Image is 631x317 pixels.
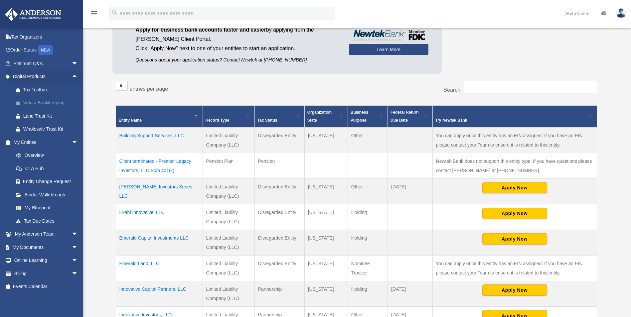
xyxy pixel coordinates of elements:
td: Holding [348,204,388,230]
span: Record Type [206,118,230,123]
th: Federal Return Due Date: Activate to sort [388,105,432,127]
div: NEW [38,45,53,55]
td: Disregarded Entity [254,204,304,230]
td: Holding [348,230,388,255]
th: Try Newtek Bank : Activate to sort [432,105,597,127]
span: Federal Return Due Date [391,110,419,123]
a: Tax Due Dates [9,214,85,228]
a: Tax Organizers [5,30,88,44]
td: Limited Liability Company (LLC) [203,281,254,306]
td: Limited Liability Company (LLC) [203,127,254,153]
a: CTA Hub [9,162,85,175]
td: [US_STATE] [304,230,348,255]
td: Other [348,178,388,204]
th: Record Type: Activate to sort [203,105,254,127]
th: Organization State: Activate to sort [304,105,348,127]
td: [US_STATE] [304,204,348,230]
span: Organization State [307,110,332,123]
button: Apply Now [482,233,547,245]
td: Nominee Trustee [348,255,388,281]
a: Digital Productsarrow_drop_up [5,70,88,83]
a: Tax Toolbox [9,83,88,96]
td: Ekahi Innovative, LLC [116,204,203,230]
span: arrow_drop_up [72,70,85,84]
a: Wholesale Trust Kit [9,123,88,136]
td: You can apply once this entity has an EIN assigned. If you have an EIN please contact your Team t... [432,255,597,281]
span: Apply for business bank accounts faster and easier [136,27,266,33]
a: My Documentsarrow_drop_down [5,241,88,254]
td: [US_STATE] [304,281,348,306]
td: Pension Plan [203,153,254,178]
td: Limited Liability Company (LLC) [203,230,254,255]
span: arrow_drop_down [72,57,85,70]
td: Limited Liability Company (LLC) [203,178,254,204]
a: My Entitiesarrow_drop_down [5,136,85,149]
span: arrow_drop_down [72,228,85,241]
div: Land Trust Kit [23,112,80,120]
td: Pension [254,153,304,178]
td: [DATE] [388,281,432,306]
span: arrow_drop_down [72,267,85,280]
td: Newtek Bank does not support this entity type. If you have questions please contact [PERSON_NAME]... [432,153,597,178]
td: Partnership [254,281,304,306]
td: [US_STATE] [304,127,348,153]
td: Disregarded Entity [254,178,304,204]
td: Holding [348,281,388,306]
div: Virtual Bookkeeping [23,99,80,107]
a: My Anderson Teamarrow_drop_down [5,228,88,241]
td: [US_STATE] [304,255,348,281]
span: Business Purpose [351,110,368,123]
i: menu [90,9,98,17]
i: search [111,9,118,16]
td: [US_STATE] [304,178,348,204]
span: arrow_drop_down [72,241,85,254]
span: Entity Name [119,118,142,123]
th: Business Purpose: Activate to sort [348,105,388,127]
td: Disregarded Entity [254,127,304,153]
p: by applying from the [PERSON_NAME] Client Portal. [136,25,339,44]
span: Tax Status [257,118,277,123]
td: [DATE] [388,178,432,204]
td: Innovative Capital Partners, LLC [116,281,203,306]
a: Billingarrow_drop_down [5,267,88,280]
span: arrow_drop_down [72,136,85,149]
td: Limited Liability Company (LLC) [203,204,254,230]
a: menu [90,12,98,17]
a: Events Calendar [5,280,88,293]
div: Tax Toolbox [23,86,80,94]
a: Online Learningarrow_drop_down [5,254,88,267]
p: Questions about your application status? Contact Newtek at [PHONE_NUMBER] [136,56,339,64]
a: Learn More [349,44,428,55]
td: You can apply once this entity has an EIN assigned. If you have an EIN please contact your Team t... [432,127,597,153]
button: Apply Now [482,208,547,219]
a: Entity Change Request [9,175,85,188]
th: Tax Status: Activate to sort [254,105,304,127]
p: Click "Apply Now" next to one of your entities to start an application. [136,44,339,53]
td: [PERSON_NAME] Investors Series LLC [116,178,203,204]
div: Try Newtek Bank [435,116,587,124]
label: entries per page [130,86,168,92]
td: Disregarded Entity [254,255,304,281]
img: Anderson Advisors Platinum Portal [3,8,63,21]
a: My Blueprint [9,201,85,215]
div: Wholesale Trust Kit [23,125,80,133]
a: Virtual Bookkeeping [9,96,88,110]
a: Binder Walkthrough [9,188,85,201]
td: Limited Liability Company (LLC) [203,255,254,281]
span: arrow_drop_down [72,254,85,267]
img: NewtekBankLogoSM.png [352,30,425,41]
button: Apply Now [482,182,547,193]
td: Emerald Capital Investments LLC [116,230,203,255]
td: Other [348,127,388,153]
td: Disregarded Entity [254,230,304,255]
button: Apply Now [482,284,547,296]
label: Search: [443,87,462,93]
a: Order StatusNEW [5,44,88,57]
td: Building Support Services, LLC [116,127,203,153]
img: User Pic [616,8,626,18]
a: Overview [9,149,81,162]
td: Client terminated - Premier Legacy Investors, LLC Solo 401(k) [116,153,203,178]
a: Land Trust Kit [9,109,88,123]
a: Platinum Q&Aarrow_drop_down [5,57,88,70]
